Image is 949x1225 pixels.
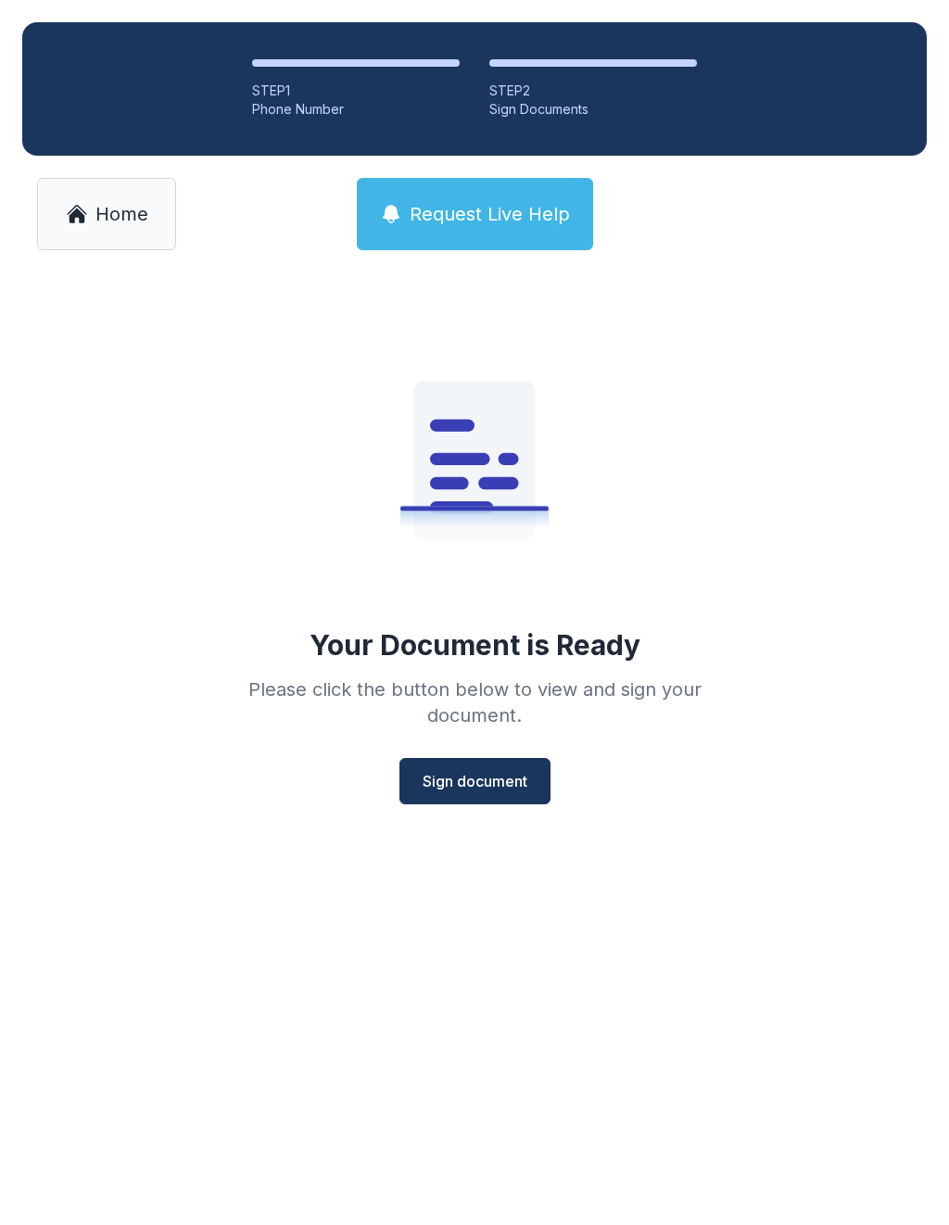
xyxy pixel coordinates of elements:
span: Home [95,201,148,227]
div: Sign Documents [489,100,697,119]
div: STEP 1 [252,82,460,100]
span: Request Live Help [410,201,570,227]
div: STEP 2 [489,82,697,100]
span: Sign document [423,770,527,792]
div: Please click the button below to view and sign your document. [208,676,741,728]
div: Phone Number [252,100,460,119]
div: Your Document is Ready [310,628,640,662]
